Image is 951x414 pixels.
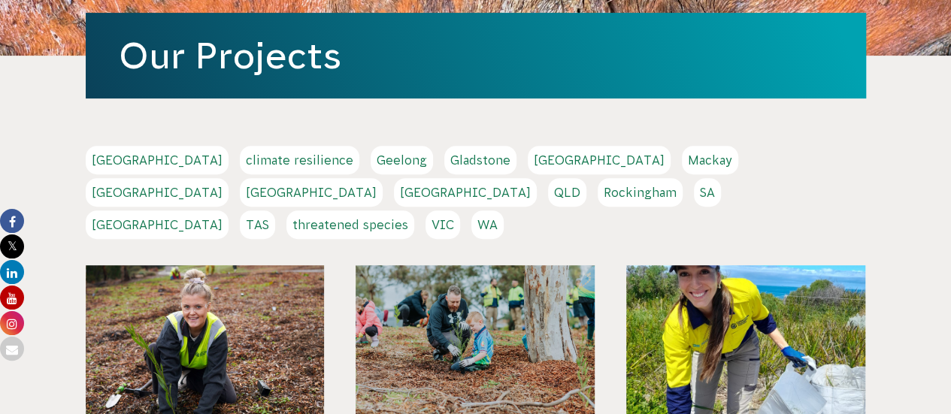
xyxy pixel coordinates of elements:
[119,35,341,76] a: Our Projects
[598,178,683,207] a: Rockingham
[444,146,516,174] a: Gladstone
[682,146,738,174] a: Mackay
[371,146,433,174] a: Geelong
[240,146,359,174] a: climate resilience
[240,210,275,239] a: TAS
[548,178,586,207] a: QLD
[471,210,504,239] a: WA
[694,178,721,207] a: SA
[394,178,537,207] a: [GEOGRAPHIC_DATA]
[240,178,383,207] a: [GEOGRAPHIC_DATA]
[86,146,229,174] a: [GEOGRAPHIC_DATA]
[528,146,671,174] a: [GEOGRAPHIC_DATA]
[426,210,460,239] a: VIC
[86,178,229,207] a: [GEOGRAPHIC_DATA]
[286,210,414,239] a: threatened species
[86,210,229,239] a: [GEOGRAPHIC_DATA]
